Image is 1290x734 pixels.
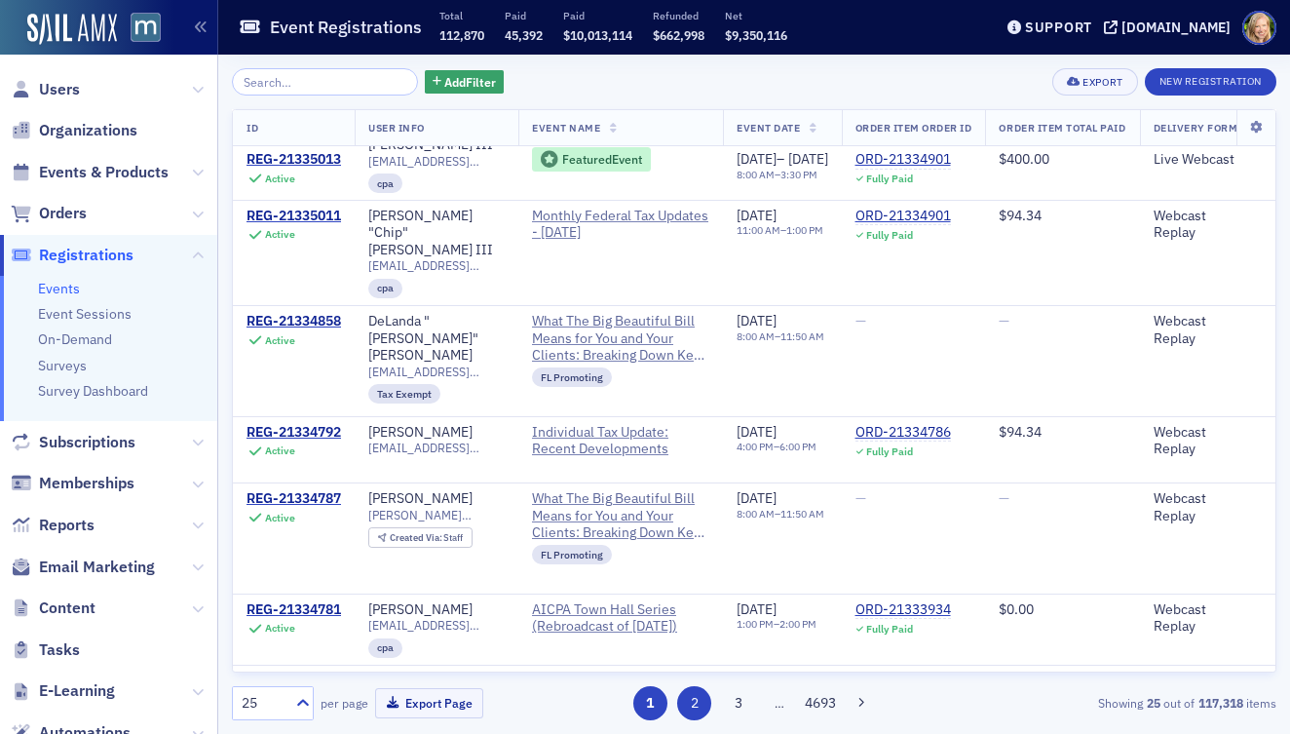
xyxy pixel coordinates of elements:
[737,121,800,135] span: Event Date
[1145,68,1276,96] button: New Registration
[368,527,473,548] div: Created Via: Staff
[368,258,505,273] span: [EMAIL_ADDRESS][DOMAIN_NAME]
[247,151,341,169] a: REG-21335013
[11,203,87,224] a: Orders
[1154,121,1251,135] span: Delivery Format
[265,228,295,241] div: Active
[737,151,828,169] div: –
[368,365,505,379] span: [EMAIL_ADDRESS][DOMAIN_NAME]
[368,638,402,658] div: cpa
[265,512,295,524] div: Active
[532,121,600,135] span: Event Name
[1145,71,1276,89] a: New Registration
[11,473,134,494] a: Memberships
[11,639,80,661] a: Tasks
[532,490,709,542] span: What The Big Beautiful Bill Means for You and Your Clients: Breaking Down Key Tax Provisions (FICPA)
[368,208,505,259] a: [PERSON_NAME] "Chip" [PERSON_NAME] III
[39,432,135,453] span: Subscriptions
[368,313,505,365] a: DeLanda "[PERSON_NAME]" [PERSON_NAME]
[368,174,402,193] div: cpa
[855,151,951,169] a: ORD-21334901
[270,16,422,39] h1: Event Registrations
[737,150,777,168] span: [DATE]
[855,424,951,442] a: ORD-21334786
[563,27,632,43] span: $10,013,114
[737,423,777,441] span: [DATE]
[1121,19,1231,36] div: [DOMAIN_NAME]
[321,694,368,712] label: per page
[247,424,341,442] div: REG-21334792
[737,168,775,181] time: 8:00 AM
[999,489,1009,507] span: —
[737,672,777,689] span: [DATE]
[38,382,148,400] a: Survey Dashboard
[247,313,341,330] a: REG-21334858
[38,357,87,374] a: Surveys
[855,121,972,135] span: Order Item Order ID
[855,312,866,329] span: —
[11,79,80,100] a: Users
[368,618,505,633] span: [EMAIL_ADDRESS][DOMAIN_NAME]
[737,169,828,181] div: –
[39,680,115,702] span: E-Learning
[368,601,473,619] a: [PERSON_NAME]
[737,489,777,507] span: [DATE]
[38,330,112,348] a: On-Demand
[855,601,951,619] a: ORD-21333934
[999,423,1042,441] span: $94.34
[11,515,95,536] a: Reports
[779,617,816,631] time: 2:00 PM
[131,13,161,43] img: SailAMX
[11,598,95,619] a: Content
[265,334,295,347] div: Active
[532,313,709,365] a: What The Big Beautiful Bill Means for You and Your Clients: Breaking Down Key Tax Provisions
[265,622,295,635] div: Active
[39,473,134,494] span: Memberships
[390,533,464,544] div: Staff
[1154,424,1251,458] div: Webcast Replay
[39,639,80,661] span: Tasks
[425,70,505,95] button: AddFilter
[532,601,709,636] span: AICPA Town Hall Series (Rebroadcast of 10/23/2025)
[11,245,133,266] a: Registrations
[390,531,444,544] span: Created Via :
[247,601,341,619] a: REG-21334781
[633,686,667,720] button: 1
[1154,151,1251,169] div: Live Webcast
[737,223,780,237] time: 11:00 AM
[737,618,816,631] div: –
[855,489,866,507] span: —
[563,9,632,22] p: Paid
[232,68,418,96] input: Search…
[117,13,161,46] a: View Homepage
[866,623,913,636] div: Fully Paid
[247,490,341,508] a: REG-21334787
[11,120,137,141] a: Organizations
[766,694,793,712] span: …
[242,693,285,714] div: 25
[247,208,341,225] div: REG-21335011
[1154,208,1251,242] div: Webcast Replay
[780,329,824,343] time: 11:50 AM
[368,508,505,522] span: [PERSON_NAME][EMAIL_ADDRESS][DOMAIN_NAME]
[866,173,913,185] div: Fully Paid
[375,688,483,718] button: Export Page
[39,598,95,619] span: Content
[368,490,473,508] a: [PERSON_NAME]
[532,601,709,636] a: AICPA Town Hall Series (Rebroadcast of [DATE])
[788,150,828,168] span: [DATE]
[38,305,132,323] a: Event Sessions
[855,208,951,225] a: ORD-21334901
[999,150,1049,168] span: $400.00
[39,515,95,536] span: Reports
[562,154,642,165] div: Featured Event
[1154,313,1251,347] div: Webcast Replay
[725,27,787,43] span: $9,350,116
[39,203,87,224] span: Orders
[39,557,155,578] span: Email Marketing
